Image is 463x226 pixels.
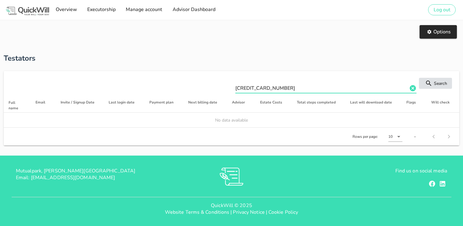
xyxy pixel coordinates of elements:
span: Log out [433,6,450,13]
span: Flags [406,100,416,105]
span: Search [424,80,447,87]
div: 10 [388,134,393,139]
th: Total steps completed: Not sorted. Activate to sort ascending. [292,98,345,113]
th: Last will download date: Not sorted. Activate to sort ascending. [345,98,401,113]
span: Full name [9,100,18,111]
th: Estate Costs: Not sorted. Activate to sort ascending. [255,98,292,113]
a: Overview [53,4,79,16]
th: Email: Not sorted. Activate to sort ascending. [31,98,55,113]
th: Payment plan: Not sorted. Activate to sort ascending. [144,98,183,113]
th: Next billing date: Not sorted. Activate to sort ascending. [183,98,227,113]
img: Logo [5,6,50,17]
div: – [414,134,416,139]
span: Executorship [87,6,116,13]
th: Last login date: Not sorted. Activate to sort ascending. [104,98,144,113]
a: Cookie Policy [268,209,298,216]
span: Overview [55,6,77,13]
p: QuickWill © 2025 [5,202,458,209]
span: Last will download date [350,100,392,105]
span: Total steps completed [297,100,336,105]
span: Mutualpark, [PERSON_NAME][GEOGRAPHIC_DATA] [16,168,135,174]
th: Invite / Signup Date: Not sorted. Activate to sort ascending. [56,98,104,113]
td: No data available [4,113,459,127]
button: Options [420,25,457,39]
p: Find us on social media [303,168,447,174]
button: Clear Search name, email, testator ID or ID number [407,84,418,92]
div: Rows per page: [353,128,402,145]
img: RVs0sauIwKhMoGR03FLGkjXSOVwkZRnQsltkF0QxpTsornXsmh1o7vbL94pqF3d8sZvAAAAAElFTkSuQmCC [220,168,243,186]
a: Executorship [85,4,118,16]
th: Advisor: Not sorted. Activate to sort ascending. [227,98,255,113]
span: Email: [EMAIL_ADDRESS][DOMAIN_NAME] [16,174,115,181]
span: Invite / Signup Date [61,100,95,105]
span: Options [426,28,451,35]
a: Advisor Dashboard [170,4,217,16]
span: Email [35,100,45,105]
span: Last login date [109,100,135,105]
span: Manage account [125,6,162,13]
span: Advisor Dashboard [172,6,215,13]
h2: Testators [4,53,459,64]
span: Estate Costs [260,100,282,105]
th: Will check: Not sorted. Activate to sort ascending. [426,98,459,113]
span: Advisor [232,100,245,105]
button: Log out [428,4,456,15]
span: | [230,209,232,216]
span: | [266,209,267,216]
span: Will check [431,100,450,105]
th: Flags: Not sorted. Activate to sort ascending. [401,98,426,113]
button: Search [419,78,452,89]
span: Payment plan [149,100,174,105]
div: 10Rows per page: [388,132,402,141]
a: Privacy Notice [233,209,264,216]
th: Full name [4,98,31,113]
a: Manage account [124,4,164,16]
a: Website Terms & Conditions [165,209,230,216]
span: Next billing date [188,100,217,105]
